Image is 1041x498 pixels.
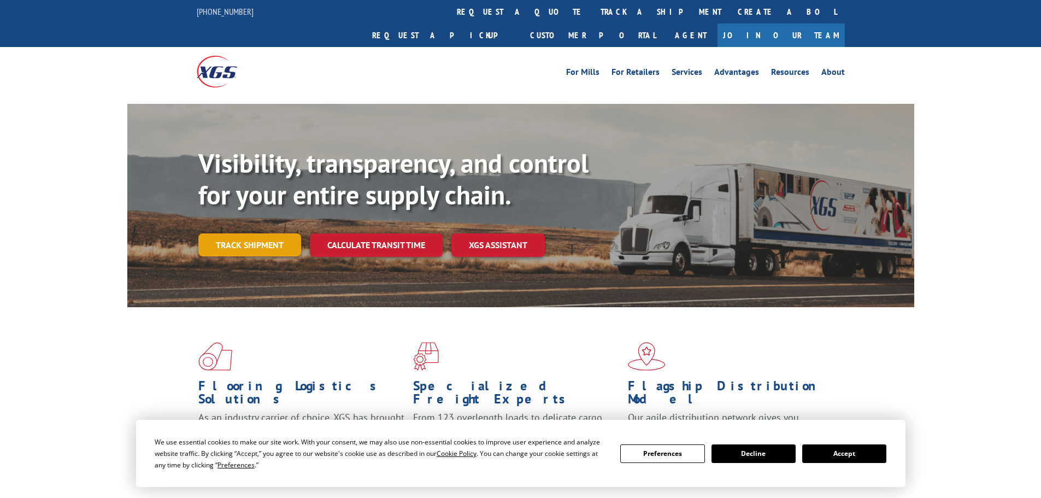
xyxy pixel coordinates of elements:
[628,411,829,437] span: Our agile distribution network gives you nationwide inventory management on demand.
[717,24,845,47] a: Join Our Team
[628,379,834,411] h1: Flagship Distribution Model
[198,411,404,450] span: As an industry carrier of choice, XGS has brought innovation and dedication to flooring logistics...
[611,68,660,80] a: For Retailers
[155,436,607,471] div: We use essential cookies to make our site work. With your consent, we may also use non-essential ...
[771,68,809,80] a: Resources
[664,24,717,47] a: Agent
[197,6,254,17] a: [PHONE_NUMBER]
[628,342,666,371] img: xgs-icon-flagship-distribution-model-red
[802,444,886,463] button: Accept
[413,379,620,411] h1: Specialized Freight Experts
[522,24,664,47] a: Customer Portal
[821,68,845,80] a: About
[672,68,702,80] a: Services
[198,342,232,371] img: xgs-icon-total-supply-chain-intelligence-red
[413,342,439,371] img: xgs-icon-focused-on-flooring-red
[136,420,905,487] div: Cookie Consent Prompt
[620,444,704,463] button: Preferences
[437,449,477,458] span: Cookie Policy
[310,233,443,257] a: Calculate transit time
[364,24,522,47] a: Request a pickup
[714,68,759,80] a: Advantages
[198,146,589,212] b: Visibility, transparency, and control for your entire supply chain.
[566,68,599,80] a: For Mills
[198,233,301,256] a: Track shipment
[413,411,620,460] p: From 123 overlength loads to delicate cargo, our experienced staff knows the best way to move you...
[217,460,255,470] span: Preferences
[711,444,796,463] button: Decline
[198,379,405,411] h1: Flooring Logistics Solutions
[451,233,545,257] a: XGS ASSISTANT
